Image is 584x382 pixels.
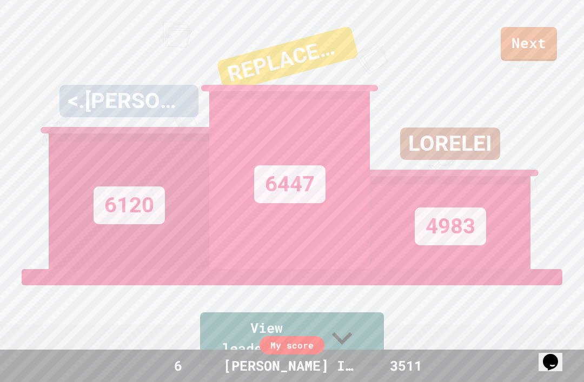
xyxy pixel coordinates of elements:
[59,85,198,117] div: <.[PERSON_NAME].>
[94,186,165,224] div: 6120
[254,165,326,203] div: 6447
[400,128,500,160] div: LORELEI
[415,207,486,245] div: 4983
[216,25,359,92] div: REPLACED-[PERSON_NAME]
[539,339,573,371] iframe: chat widget
[213,356,371,376] div: [PERSON_NAME] I THINK
[200,312,384,366] a: View leaderboard
[143,356,213,376] div: 6
[371,356,441,376] div: 3511
[260,336,324,354] div: My score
